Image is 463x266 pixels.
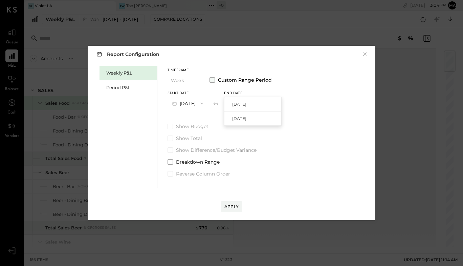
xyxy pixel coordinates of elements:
span: [DATE] [232,101,246,107]
span: Show Total [176,135,202,142]
span: Reverse Column Order [176,170,230,177]
div: Apply [224,204,239,209]
span: Show Budget [176,123,208,130]
span: Show Difference/Budget Variance [176,147,257,154]
button: × [362,51,368,58]
div: Timeframe [168,69,201,72]
div: Weekly P&L [106,70,154,76]
div: Period P&L [106,84,154,91]
h3: Report Configuration [95,50,159,58]
div: Start Date [168,92,208,95]
span: Breakdown Range [176,159,220,165]
button: Week [168,74,201,86]
span: [DATE] [232,116,246,121]
button: Apply [221,201,242,212]
span: Custom Range Period [218,77,272,83]
div: End date [224,92,264,95]
button: [DATE] [168,97,208,109]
